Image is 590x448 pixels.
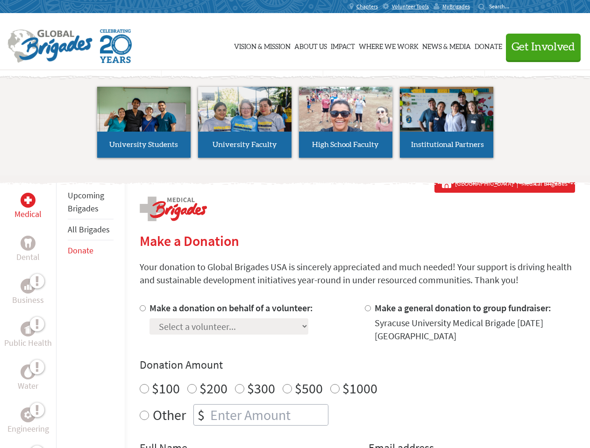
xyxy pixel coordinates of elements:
a: About Us [294,22,327,69]
a: Donate [68,245,93,256]
img: Water [24,366,32,377]
h2: Make a Donation [140,232,575,249]
a: University Faculty [198,87,291,158]
label: $200 [199,379,227,397]
label: Other [153,404,186,426]
a: MedicalMedical [14,193,42,221]
label: $500 [295,379,323,397]
a: BusinessBusiness [12,279,44,307]
img: Dental [24,238,32,247]
a: News & Media [422,22,471,69]
p: Business [12,294,44,307]
label: Make a general donation to group fundraiser: [375,302,551,314]
label: Make a donation on behalf of a volunteer: [149,302,313,314]
span: High School Faculty [312,141,379,148]
img: menu_brigades_submenu_3.jpg [299,87,392,132]
div: Engineering [21,407,36,422]
span: Chapters [356,3,378,10]
a: Institutional Partners [400,87,493,158]
span: University Faculty [213,141,277,148]
label: $100 [152,379,180,397]
p: Engineering [7,422,49,435]
img: menu_brigades_submenu_1.jpg [97,87,191,149]
label: $1000 [342,379,377,397]
input: Enter Amount [208,405,328,425]
img: Global Brigades Logo [7,29,92,63]
a: Where We Work [359,22,419,69]
a: Vision & Mission [234,22,291,69]
span: University Students [109,141,178,148]
div: Business [21,279,36,294]
a: Upcoming Brigades [68,190,104,214]
p: Your donation to Global Brigades USA is sincerely appreciated and much needed! Your support is dr... [140,260,575,287]
div: Public Health [21,322,36,336]
span: Volunteer Tools [392,3,429,10]
img: Medical [24,196,32,204]
p: Medical [14,208,42,221]
a: Impact [331,22,355,69]
a: EngineeringEngineering [7,407,49,435]
div: $ [194,405,208,425]
div: Dental [21,236,36,251]
label: $300 [247,379,275,397]
img: Business [24,282,32,290]
div: Water [21,364,36,379]
li: All Brigades [68,219,114,240]
a: University Students [97,87,191,158]
p: Water [18,379,38,392]
span: Get Involved [512,42,575,53]
span: Institutional Partners [411,141,484,148]
span: MyBrigades [442,3,470,10]
h4: Donation Amount [140,357,575,372]
p: Dental [16,251,40,264]
li: Donate [68,240,114,261]
img: Public Health [24,324,32,334]
a: WaterWater [18,364,38,392]
a: DentalDental [16,236,40,264]
button: Get Involved [506,34,581,60]
a: All Brigades [68,224,110,235]
p: Public Health [4,336,52,350]
img: Engineering [24,411,32,419]
div: Syracuse University Medical Brigade [DATE] [GEOGRAPHIC_DATA] [375,316,575,343]
input: Search... [489,3,516,10]
img: Global Brigades Celebrating 20 Years [100,29,132,63]
img: menu_brigades_submenu_2.jpg [198,87,291,149]
li: Upcoming Brigades [68,185,114,219]
a: Public HealthPublic Health [4,322,52,350]
a: High School Faculty [299,87,392,158]
a: Donate [475,22,502,69]
img: menu_brigades_submenu_4.jpg [400,87,493,149]
img: logo-medical.png [140,196,207,221]
div: Medical [21,193,36,208]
